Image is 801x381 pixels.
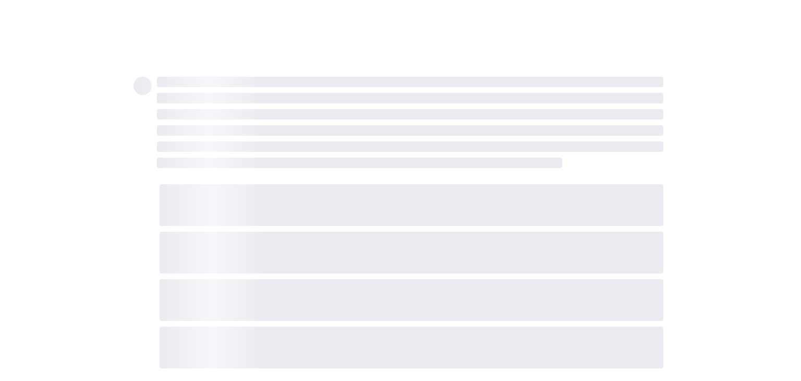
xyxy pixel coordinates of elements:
[157,109,663,120] span: ‌
[160,279,663,321] span: ‌
[157,141,663,152] span: ‌
[157,77,663,87] span: ‌
[160,327,663,368] span: ‌
[157,158,562,168] span: ‌
[160,184,663,226] span: ‌
[157,93,663,103] span: ‌
[157,125,663,136] span: ‌
[160,232,663,273] span: ‌
[133,77,152,95] span: ‌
